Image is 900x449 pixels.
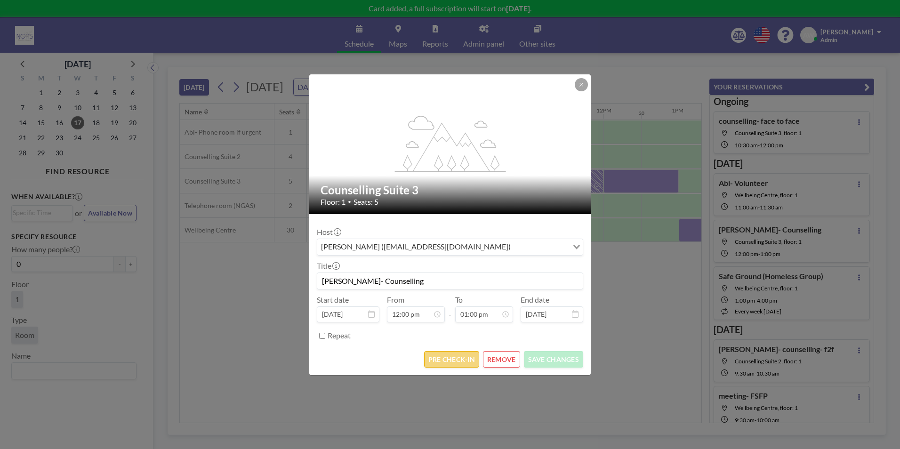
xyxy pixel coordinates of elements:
[348,198,351,205] span: •
[317,273,583,289] input: (No title)
[387,295,404,305] label: From
[354,197,378,207] span: Seats: 5
[317,261,339,271] label: Title
[321,197,346,207] span: Floor: 1
[455,295,463,305] label: To
[514,241,567,253] input: Search for option
[321,183,580,197] h2: Counselling Suite 3
[317,239,583,255] div: Search for option
[449,298,451,319] span: -
[317,295,349,305] label: Start date
[328,331,351,340] label: Repeat
[424,351,479,368] button: PRE CHECK-IN
[521,295,549,305] label: End date
[524,351,583,368] button: SAVE CHANGES
[483,351,520,368] button: REMOVE
[317,227,340,237] label: Host
[395,115,506,171] g: flex-grow: 1.2;
[319,241,513,253] span: [PERSON_NAME] ([EMAIL_ADDRESS][DOMAIN_NAME])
